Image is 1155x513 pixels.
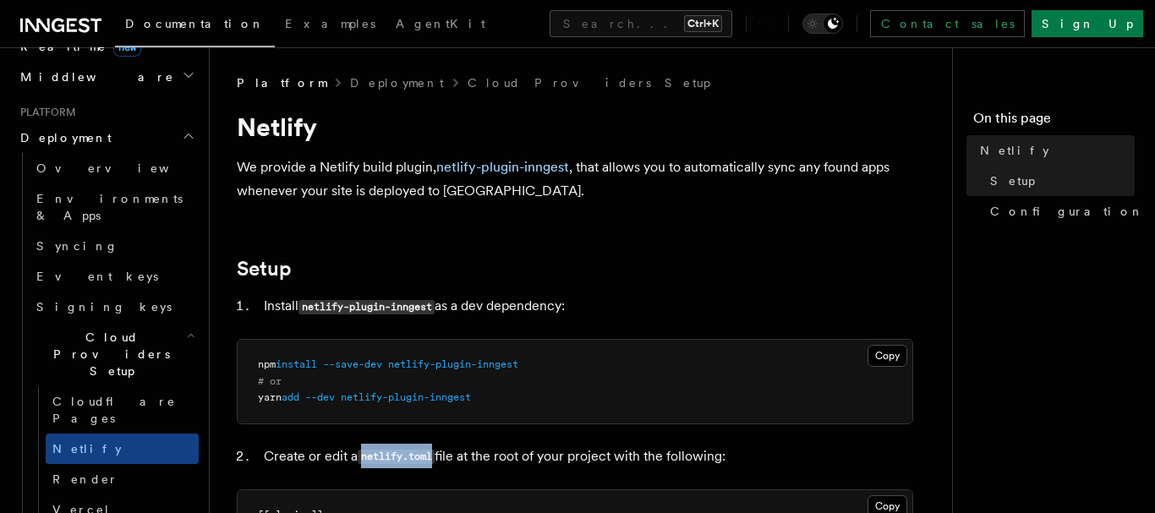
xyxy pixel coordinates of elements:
[388,358,518,370] span: netlify-plugin-inngest
[298,300,435,314] code: netlify-plugin-inngest
[14,123,199,153] button: Deployment
[36,192,183,222] span: Environments & Apps
[323,358,382,370] span: --save-dev
[46,434,199,464] a: Netlify
[14,62,199,92] button: Middleware
[350,74,444,91] a: Deployment
[990,172,1035,189] span: Setup
[282,391,299,403] span: add
[802,14,843,34] button: Toggle dark mode
[125,17,265,30] span: Documentation
[30,329,187,379] span: Cloud Providers Setup
[14,129,112,146] span: Deployment
[237,74,326,91] span: Platform
[386,5,495,46] a: AgentKit
[52,442,122,456] span: Netlify
[36,239,118,253] span: Syncing
[30,292,199,322] a: Signing keys
[14,106,76,119] span: Platform
[36,161,211,175] span: Overview
[36,270,158,283] span: Event keys
[980,142,1049,159] span: Netlify
[285,17,375,30] span: Examples
[30,231,199,261] a: Syncing
[30,322,199,386] button: Cloud Providers Setup
[468,74,710,91] a: Cloud Providers Setup
[436,159,569,175] a: netlify-plugin-inngest
[237,257,292,281] a: Setup
[341,391,471,403] span: netlify-plugin-inngest
[30,153,199,183] a: Overview
[983,196,1135,226] a: Configuration
[258,391,282,403] span: yarn
[46,386,199,434] a: Cloudflare Pages
[990,203,1144,220] span: Configuration
[237,156,913,203] p: We provide a Netlify build plugin, , that allows you to automatically sync any found apps wheneve...
[259,445,913,469] li: Create or edit a file at the root of your project with the following:
[52,472,118,486] span: Render
[14,68,174,85] span: Middleware
[973,108,1135,135] h4: On this page
[52,395,176,425] span: Cloudflare Pages
[36,300,172,314] span: Signing keys
[358,450,435,464] code: netlify.toml
[870,10,1025,37] a: Contact sales
[550,10,732,37] button: Search...Ctrl+K
[305,391,335,403] span: --dev
[1032,10,1143,37] a: Sign Up
[113,38,141,57] span: new
[276,358,317,370] span: install
[684,15,722,32] kbd: Ctrl+K
[259,294,913,319] li: Install as a dev dependency:
[30,261,199,292] a: Event keys
[115,5,275,47] a: Documentation
[868,345,907,367] button: Copy
[46,464,199,494] a: Render
[237,112,913,142] h1: Netlify
[983,166,1135,196] a: Setup
[258,375,282,387] span: # or
[258,358,276,370] span: npm
[30,183,199,231] a: Environments & Apps
[275,5,386,46] a: Examples
[973,135,1135,166] a: Netlify
[396,17,485,30] span: AgentKit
